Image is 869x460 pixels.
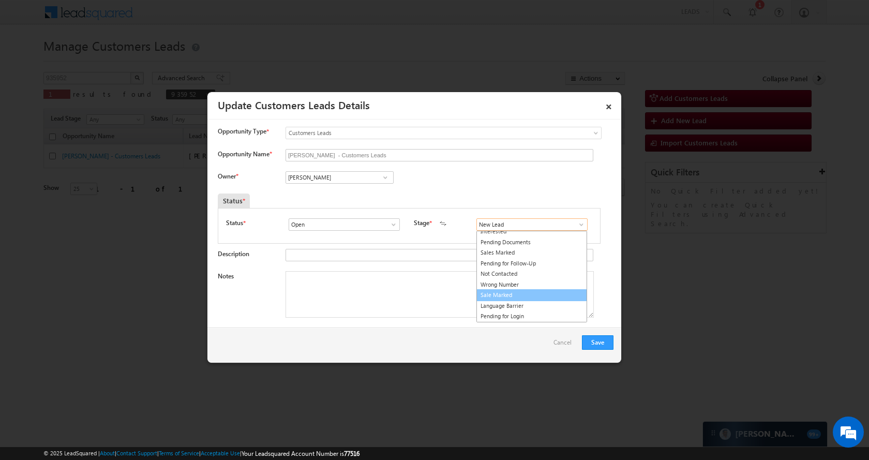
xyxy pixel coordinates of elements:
a: Acceptable Use [201,450,240,456]
a: × [600,96,618,114]
label: Stage [414,218,429,228]
span: Your Leadsquared Account Number is [242,450,359,457]
input: Type to Search [476,218,588,231]
span: © 2025 LeadSquared | | | | | [43,449,359,458]
input: Type to Search [286,171,394,184]
a: Sales Marked [477,247,587,258]
a: Show All Items [572,219,585,230]
em: Submit [152,319,188,333]
a: Contact Support [116,450,157,456]
a: Cancel [553,335,577,355]
a: About [100,450,115,456]
a: Pending Documents [477,237,587,248]
input: Type to Search [289,218,400,231]
img: d_60004797649_company_0_60004797649 [18,54,43,68]
label: Opportunity Name [218,150,272,158]
div: Status [218,194,250,208]
button: Save [582,335,613,350]
a: Sale Marked [476,289,587,301]
span: Opportunity Type [218,127,266,136]
span: 77516 [344,450,359,457]
label: Description [218,250,249,258]
a: Wrong Number [477,279,587,290]
label: Owner [218,172,238,180]
div: Minimize live chat window [170,5,194,30]
a: Customers Leads [286,127,602,139]
div: Leave a message [54,54,174,68]
a: Pending for Follow-Up [477,258,587,269]
a: Terms of Service [159,450,199,456]
a: Not Contacted [477,269,587,279]
a: Interested [477,226,587,237]
span: Customers Leads [286,128,559,138]
a: Show All Items [379,172,392,183]
label: Notes [218,272,234,280]
label: Status [226,218,243,228]
a: Update Customers Leads Details [218,97,370,112]
textarea: Type your message and click 'Submit' [13,96,189,310]
a: Pending for Login [477,311,587,322]
a: Show All Items [384,219,397,230]
a: Language Barrier [477,301,587,311]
